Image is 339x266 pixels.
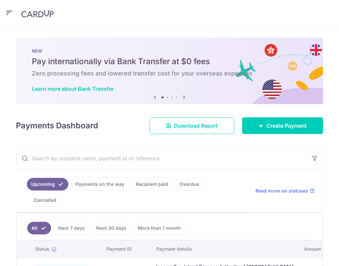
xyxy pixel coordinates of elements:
[30,194,61,206] a: Cancelled
[32,56,307,67] h5: Pay internationally via Bank Transfer at $0 fees
[151,240,299,258] th: Payment details
[27,222,51,234] a: All
[16,38,323,104] img: Bank transfer banner
[32,69,307,77] h6: Zero processing fees and lowered transfer cost for your overseas expenses
[133,222,185,234] a: More than 1 month
[174,122,218,130] span: Download Report
[21,10,54,18] img: CardUp
[16,148,307,169] input: Search by recipient name, payment id or reference
[131,178,172,191] a: Recipient paid
[27,178,68,191] a: Upcoming
[71,178,129,191] a: Payments on the way
[266,122,307,130] span: Create Payment
[16,120,98,132] h4: Payments Dashboard
[54,222,89,234] a: Next 7 days
[304,246,321,252] span: Amount
[255,188,308,194] span: Read more on statuses
[242,117,323,134] a: Create Payment
[101,240,151,258] th: Payment ID
[32,85,114,92] a: Learn more about Bank Transfer
[32,48,307,54] p: NEW
[175,178,203,191] a: Overdue
[150,117,234,134] a: Download Report
[92,222,131,234] a: Next 30 days
[35,246,49,252] span: Status
[255,188,315,194] a: Read more on statuses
